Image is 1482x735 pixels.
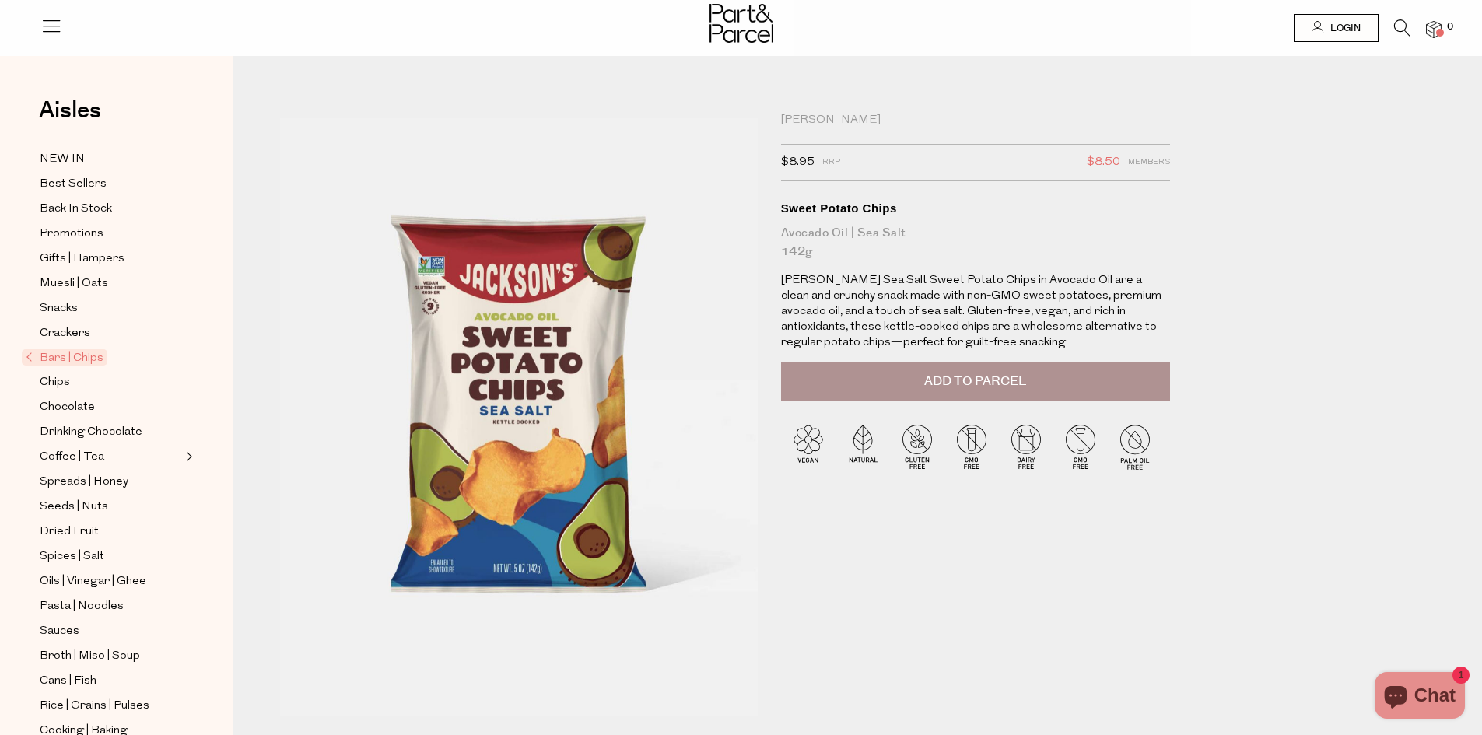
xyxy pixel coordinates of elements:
[40,324,90,343] span: Crackers
[1128,152,1170,173] span: Members
[40,697,149,716] span: Rice | Grains | Pulses
[924,373,1026,390] span: Add to Parcel
[944,419,999,474] img: P_P-ICONS-Live_Bec_V11_GMO_Free.svg
[40,275,108,293] span: Muesli | Oats
[280,118,758,716] img: Sweet Potato Chips
[40,597,124,616] span: Pasta | Noodles
[40,224,181,243] a: Promotions
[40,373,70,392] span: Chips
[781,224,1170,261] div: Avocado Oil | Sea Salt 142g
[40,299,78,318] span: Snacks
[999,419,1053,474] img: P_P-ICONS-Live_Bec_V11_Dairy_Free.svg
[40,523,99,541] span: Dried Fruit
[40,672,96,691] span: Cans | Fish
[40,397,181,417] a: Chocolate
[40,398,95,417] span: Chocolate
[40,175,107,194] span: Best Sellers
[40,597,181,616] a: Pasta | Noodles
[39,99,101,138] a: Aisles
[781,152,815,173] span: $8.95
[40,447,181,467] a: Coffee | Tea
[709,4,773,43] img: Part&Parcel
[40,472,181,492] a: Spreads | Honey
[40,498,108,516] span: Seeds | Nuts
[781,273,1170,351] p: [PERSON_NAME] Sea Salt Sweet Potato Chips in Avocado Oil are a clean and crunchy snack made with ...
[40,373,181,392] a: Chips
[40,548,104,566] span: Spices | Salt
[40,200,112,219] span: Back In Stock
[40,423,142,442] span: Drinking Chocolate
[1370,672,1470,723] inbox-online-store-chat: Shopify online store chat
[40,497,181,516] a: Seeds | Nuts
[40,696,181,716] a: Rice | Grains | Pulses
[40,150,85,169] span: NEW IN
[40,199,181,219] a: Back In Stock
[836,419,890,474] img: P_P-ICONS-Live_Bec_V11_Natural.svg
[40,250,124,268] span: Gifts | Hampers
[40,422,181,442] a: Drinking Chocolate
[40,547,181,566] a: Spices | Salt
[40,522,181,541] a: Dried Fruit
[1443,20,1457,34] span: 0
[40,274,181,293] a: Muesli | Oats
[26,348,181,367] a: Bars | Chips
[39,93,101,128] span: Aisles
[40,647,140,666] span: Broth | Miso | Soup
[781,201,1170,216] div: Sweet Potato Chips
[40,473,128,492] span: Spreads | Honey
[40,299,181,318] a: Snacks
[781,362,1170,401] button: Add to Parcel
[40,671,181,691] a: Cans | Fish
[781,419,836,474] img: P_P-ICONS-Live_Bec_V11_Vegan.svg
[1087,152,1120,173] span: $8.50
[40,448,104,467] span: Coffee | Tea
[781,113,1170,128] div: [PERSON_NAME]
[40,572,181,591] a: Oils | Vinegar | Ghee
[40,174,181,194] a: Best Sellers
[1053,419,1108,474] img: P_P-ICONS-Live_Bec_V11_GMO_Free.svg
[22,349,107,366] span: Bars | Chips
[40,149,181,169] a: NEW IN
[1294,14,1379,42] a: Login
[182,447,193,466] button: Expand/Collapse Coffee | Tea
[40,225,103,243] span: Promotions
[40,249,181,268] a: Gifts | Hampers
[40,324,181,343] a: Crackers
[40,646,181,666] a: Broth | Miso | Soup
[1108,419,1162,474] img: P_P-ICONS-Live_Bec_V11_Palm_Oil_Free.svg
[1326,22,1361,35] span: Login
[40,622,79,641] span: Sauces
[1426,21,1442,37] a: 0
[40,621,181,641] a: Sauces
[40,572,146,591] span: Oils | Vinegar | Ghee
[890,419,944,474] img: P_P-ICONS-Live_Bec_V11_Gluten_Free.svg
[822,152,840,173] span: RRP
